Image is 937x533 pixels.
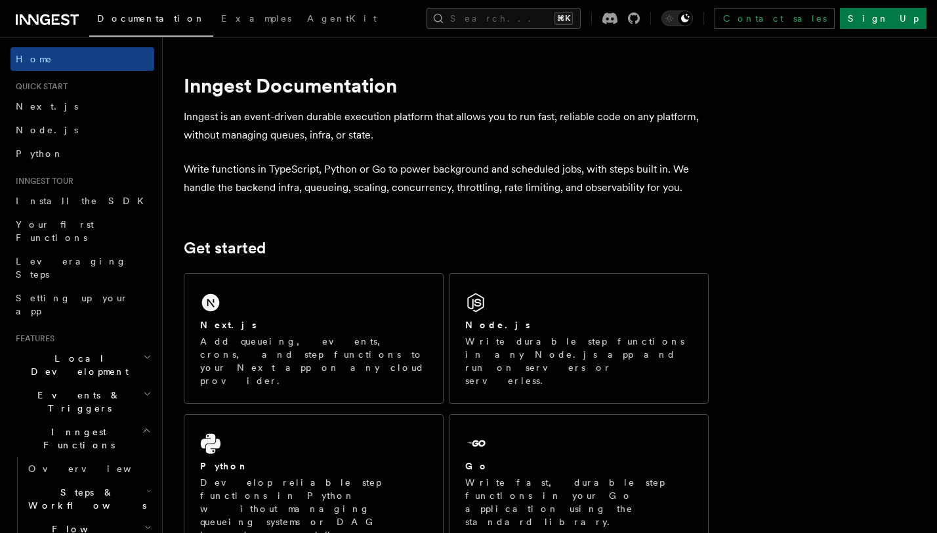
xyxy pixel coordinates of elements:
a: Documentation [89,4,213,37]
a: Python [10,142,154,165]
a: Leveraging Steps [10,249,154,286]
span: Install the SDK [16,196,152,206]
span: Home [16,53,52,66]
span: Leveraging Steps [16,256,127,280]
a: Sign Up [840,8,927,29]
h2: Node.js [465,318,530,331]
h2: Go [465,459,489,473]
span: Next.js [16,101,78,112]
span: Steps & Workflows [23,486,146,512]
a: AgentKit [299,4,385,35]
p: Add queueing, events, crons, and step functions to your Next app on any cloud provider. [200,335,427,387]
p: Write functions in TypeScript, Python or Go to power background and scheduled jobs, with steps bu... [184,160,709,197]
a: Home [10,47,154,71]
button: Steps & Workflows [23,480,154,517]
button: Events & Triggers [10,383,154,420]
span: Examples [221,13,291,24]
span: Python [16,148,64,159]
a: Next.js [10,95,154,118]
a: Contact sales [715,8,835,29]
a: Overview [23,457,154,480]
kbd: ⌘K [554,12,573,25]
span: Local Development [10,352,143,378]
span: Inngest Functions [10,425,142,452]
a: Your first Functions [10,213,154,249]
p: Write durable step functions in any Node.js app and run on servers or serverless. [465,335,692,387]
button: Inngest Functions [10,420,154,457]
span: AgentKit [307,13,377,24]
span: Your first Functions [16,219,94,243]
span: Setting up your app [16,293,129,316]
span: Features [10,333,54,344]
span: Inngest tour [10,176,73,186]
button: Search...⌘K [427,8,581,29]
a: Node.jsWrite durable step functions in any Node.js app and run on servers or serverless. [449,273,709,404]
span: Node.js [16,125,78,135]
h1: Inngest Documentation [184,74,709,97]
a: Install the SDK [10,189,154,213]
a: Examples [213,4,299,35]
span: Events & Triggers [10,389,143,415]
p: Write fast, durable step functions in your Go application using the standard library. [465,476,692,528]
span: Documentation [97,13,205,24]
button: Toggle dark mode [661,11,693,26]
span: Quick start [10,81,68,92]
a: Node.js [10,118,154,142]
h2: Next.js [200,318,257,331]
button: Local Development [10,347,154,383]
span: Overview [28,463,163,474]
a: Setting up your app [10,286,154,323]
p: Inngest is an event-driven durable execution platform that allows you to run fast, reliable code ... [184,108,709,144]
a: Next.jsAdd queueing, events, crons, and step functions to your Next app on any cloud provider. [184,273,444,404]
h2: Python [200,459,249,473]
a: Get started [184,239,266,257]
